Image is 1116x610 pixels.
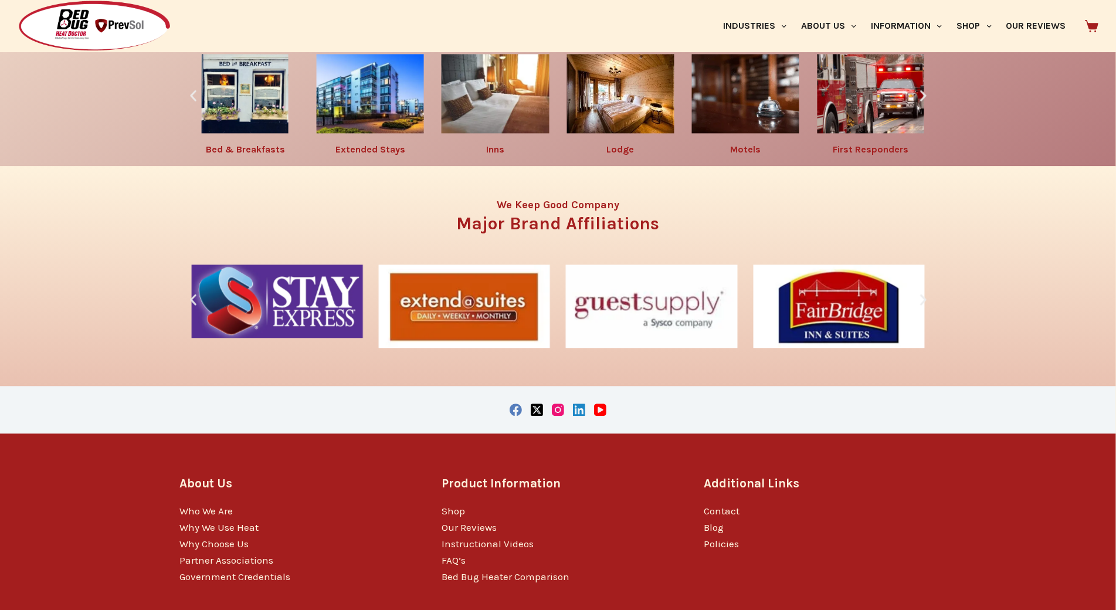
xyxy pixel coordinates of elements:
a: Government Credentials [180,571,291,582]
a: Bed Bug Heater Comparison [442,571,569,582]
a: Instructional Videos [442,538,534,550]
div: 4 / 10 [560,259,743,359]
a: X (Twitter) [531,404,543,416]
div: Previous slide [186,293,201,307]
div: 2 / 10 [186,259,369,359]
a: Facebook [510,404,522,416]
div: Previous slide [186,88,201,103]
div: Next slide [916,293,931,307]
a: Inns [486,144,504,155]
h3: Additional Links [704,475,937,493]
div: 7 / 10 [811,48,930,160]
div: 3 / 10 [373,259,556,359]
a: Bed & Breakfasts [206,144,285,155]
h4: We Keep Good Company [192,199,925,210]
h3: About Us [180,475,413,493]
a: FAQ’s [442,554,466,566]
h3: Major Brand Affiliations [192,215,925,232]
a: Instagram [552,404,564,416]
a: Why We Use Heat [180,521,259,533]
h3: Product Information [442,475,674,493]
a: Blog [704,521,724,533]
a: Contact [704,505,740,517]
a: Why Choose Us [180,538,249,550]
a: Extended Stays [335,144,405,155]
button: Open LiveChat chat widget [9,5,45,40]
a: First Responders [833,144,908,155]
div: 5 / 10 [747,259,930,359]
a: YouTube [594,404,606,416]
div: 4 / 10 [436,48,555,160]
div: 3 / 10 [311,48,430,160]
a: Partner Associations [180,554,274,566]
a: LinkedIn [573,404,585,416]
a: Policies [704,538,739,550]
div: 2 / 10 [185,48,304,160]
div: Next slide [916,88,931,103]
a: Motels [730,144,761,155]
a: Who We Are [180,505,233,517]
a: Our Reviews [442,521,497,533]
div: 5 / 10 [561,48,680,160]
a: Shop [442,505,465,517]
a: Lodge [607,144,635,155]
div: 6 / 10 [686,48,805,160]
